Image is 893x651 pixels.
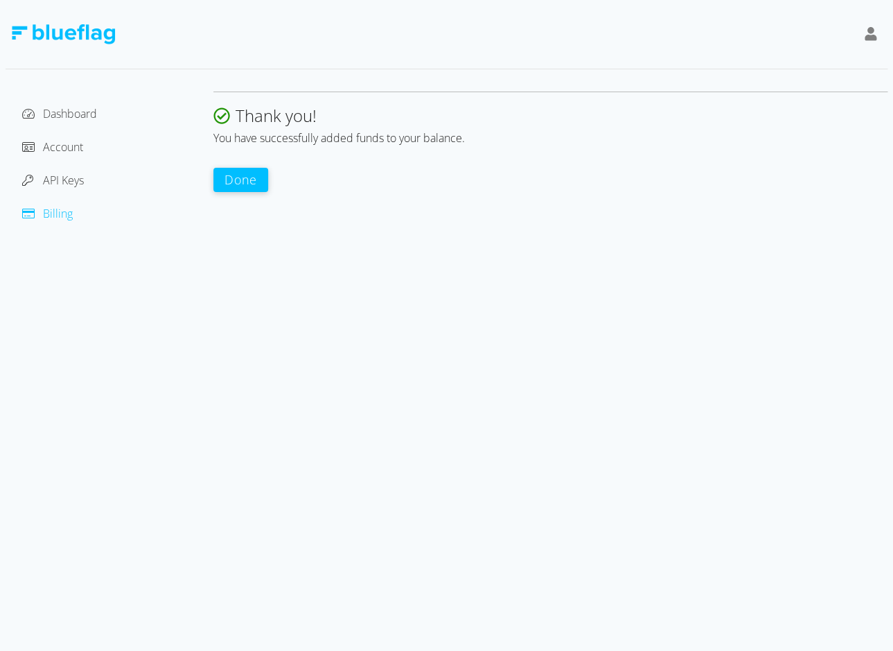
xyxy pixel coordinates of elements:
button: Done [213,168,268,192]
span: API Keys [43,173,84,188]
span: Billing [43,206,73,221]
span: Account [43,139,83,155]
a: API Keys [22,173,84,188]
span: Thank you! [236,104,317,127]
span: You have successfully added funds to your balance. [213,130,465,146]
a: Account [22,139,83,155]
a: Billing [22,206,73,221]
img: Blue Flag Logo [11,24,115,44]
a: Dashboard [22,106,97,121]
span: Dashboard [43,106,97,121]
